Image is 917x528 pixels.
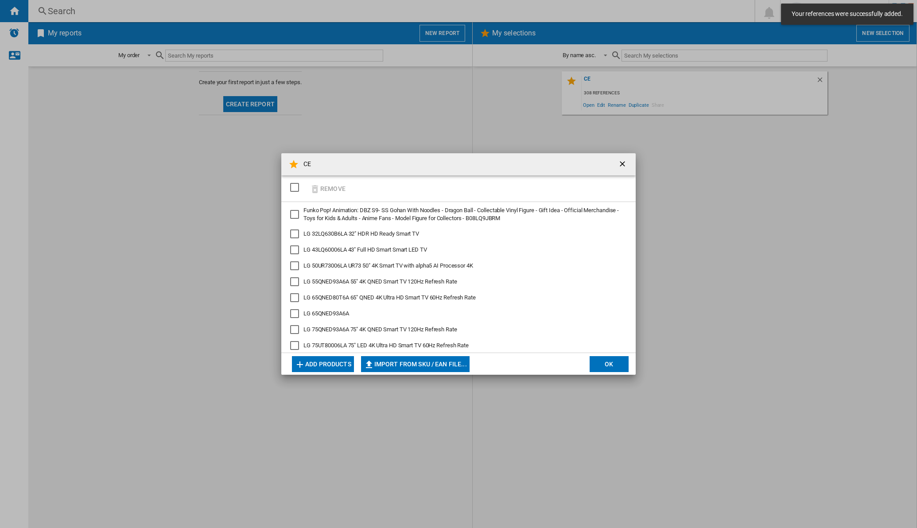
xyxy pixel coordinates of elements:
[303,246,427,253] span: LG 43LQ60006LA 43" Full HD Smart Smart LED TV
[303,342,469,349] span: LG 75UT80006LA 75" LED 4K Ultra HD Smart TV 60Hz Refresh Rate
[292,356,354,372] button: Add products
[361,356,470,372] button: Import from SKU / EAN file...
[290,277,620,286] md-checkbox: LG 55QNED93A6A 55" 4K QNED Smart TV 120Hz Refresh Rate
[307,178,348,199] button: Remove
[303,278,457,285] span: LG 55QNED93A6A 55" 4K QNED Smart TV 120Hz Refresh Rate
[290,325,620,334] md-checkbox: LG 75QNED93A6A 75" 4K QNED Smart TV 120Hz Refresh Rate
[290,309,620,318] md-checkbox: LG 65QNED93A6A
[303,326,457,333] span: LG 75QNED93A6A 75" 4K QNED Smart TV 120Hz Refresh Rate
[303,294,476,301] span: LG 65QNED80T6A 65" QNED 4K Ultra HD Smart TV 60Hz Refresh Rate
[303,230,419,237] span: LG 32LQ630B6LA 32" HDR HD Ready Smart TV
[303,207,619,221] span: Funko Pop! Animation: DBZ S9- SS Gohan With Noodles - Dragon Ball - Collectable Vinyl Figure - Gi...
[590,356,629,372] button: OK
[299,160,311,169] h4: CE
[789,10,905,19] span: Your references were successfully added.
[290,180,303,194] md-checkbox: SELECTIONS.EDITION_POPUP.SELECT_DESELECT
[614,155,632,173] button: getI18NText('BUTTONS.CLOSE_DIALOG')
[290,293,620,302] md-checkbox: LG 65QNED80T6A 65" QNED 4K Ultra HD Smart TV 60Hz Refresh Rate
[290,206,620,222] md-checkbox: Funko Pop! Animation: DBZ S9- SS Gohan With Noodles - Dragon Ball - Collectable Vinyl Figure - Gi...
[303,310,349,317] span: LG 65QNED93A6A
[618,159,629,170] ng-md-icon: getI18NText('BUTTONS.CLOSE_DIALOG')
[290,229,620,238] md-checkbox: LG 32LQ630B6LA 32" HDR HD Ready Smart TV
[290,341,620,350] md-checkbox: LG 75UT80006LA 75" LED 4K Ultra HD Smart TV 60Hz Refresh Rate
[290,245,620,254] md-checkbox: LG 43LQ60006LA 43" Full HD Smart Smart LED TV
[303,262,473,269] span: LG 50UR73006LA UR73 50" 4K Smart TV with alpha5 AI Processor 4K
[290,261,620,270] md-checkbox: LG 50UR73006LA UR73 50" 4K Smart TV with alpha5 AI Processor 4K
